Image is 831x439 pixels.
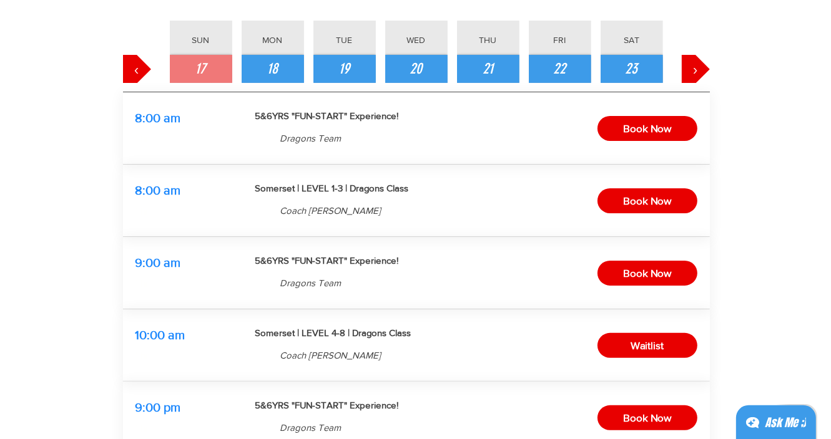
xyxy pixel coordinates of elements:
[623,191,671,211] span: Book Now
[135,278,149,289] span: 1 hr
[624,35,639,45] span: SAT
[450,350,531,361] span: No spots available
[135,111,181,125] span: 8:00 am
[601,55,663,83] button: Saturday, 23 August 2025
[280,205,381,216] span: Coach [PERSON_NAME]
[255,327,411,338] span: Somerset | LEVEL 4-8 | Dragons Class
[280,422,342,433] span: Dragons Team
[135,328,185,342] span: 10:00 am
[554,35,566,45] span: FRI
[597,116,697,141] button: Book Now, 5&6YRS "FUN-START" Experience!, 8:00 am, 8 spots available, Dragons Team, 1 hr
[135,350,149,361] span: 1 hr
[597,261,697,286] button: Book Now, 5&6YRS "FUN-START" Experience!, 9:00 am, 8 spots available, Dragons Team, 1 hr
[682,55,710,83] button: ›
[123,55,151,83] button: ‹
[407,35,426,45] span: WED
[529,55,591,83] button: Friday, 22 August 2025
[597,333,697,358] button: Waitlist, Somerset | LEVEL 4-8 | Dragons Class, 10:00 am, No spots available, Coach Zenn, 1 hr
[597,188,697,213] button: Book Now, Somerset | LEVEL 1-3 | Dragons Class, 8:00 am, 2 spots available, Coach Zenn, 1 hr
[192,35,210,45] span: SUN
[693,59,698,80] span: ›
[457,55,519,83] button: Thursday, 21 August 2025
[135,183,181,197] span: 8:00 am
[280,350,381,360] span: Coach [PERSON_NAME]
[170,55,232,83] button: Sunday, 17 August 2025
[280,133,342,143] span: Dragons Team
[631,336,664,355] span: Waitlist
[135,400,181,414] span: 9:00 pm
[255,255,399,266] span: 5&6YRS "FUN-START" Experience!
[313,55,376,83] button: Tuesday, 19 August 2025
[135,256,181,269] span: 9:00 am
[554,59,566,80] span: 22
[623,119,671,138] span: Book Now
[134,59,139,80] span: ‹
[337,35,353,45] span: TUE
[255,400,399,410] span: 5&6YRS "FUN-START" Experience!
[765,414,806,432] div: Ask Me ;)
[410,59,423,80] span: 20
[626,59,638,80] span: 23
[135,423,149,433] span: 1 hr
[135,133,149,144] span: 1 hr
[385,55,448,83] button: Wednesday, 20 August 2025
[263,35,283,45] span: MON
[479,35,497,45] span: THU
[450,278,524,289] span: 8 spots available
[242,55,304,83] button: Monday, 18 August 2025
[483,59,493,80] span: 21
[255,183,409,193] span: Somerset | LEVEL 1-3 | Dragons Class
[450,423,524,433] span: 8 spots available
[623,408,671,428] span: Book Now
[597,405,697,430] button: Book Now, 5&6YRS "FUN-START" Experience!, 9:00 pm, 8 spots available, Dragons Team, 1 hr
[339,59,350,80] span: 19
[135,206,149,216] span: 1 hr
[450,206,524,216] span: 2 spots available
[267,59,278,80] span: 18
[195,59,206,80] span: 17
[280,277,342,288] span: Dragons Team
[623,264,671,283] span: Book Now
[450,133,524,144] span: 8 spots available
[255,110,399,121] span: 5&6YRS "FUN-START" Experience!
